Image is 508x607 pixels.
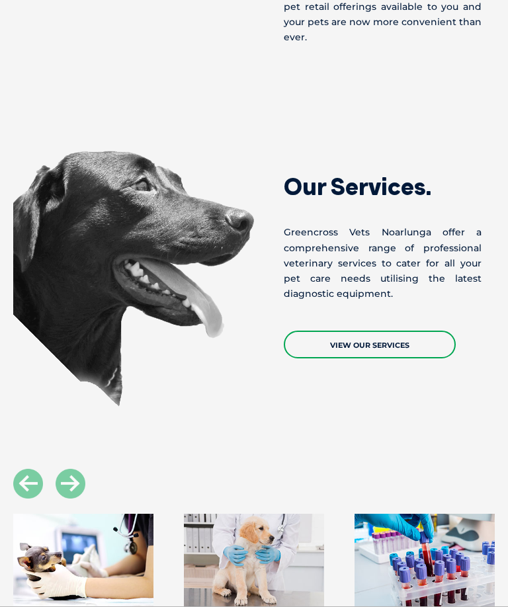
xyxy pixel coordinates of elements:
img: Services_XRay_Radiology [184,514,324,607]
a: View Our Services [284,331,456,358]
h2: Our Services. [284,175,482,198]
img: Services_Ultrasound [13,514,153,607]
p: Greencross Vets Noarlunga offer a comprehensive range of professional veterinary services to cate... [284,225,482,302]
